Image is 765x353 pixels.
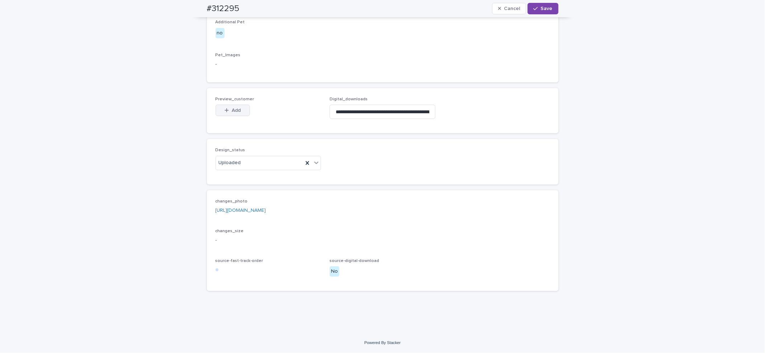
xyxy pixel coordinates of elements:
span: Design_status [216,148,245,152]
span: Uploaded [219,159,241,167]
span: Save [541,6,553,11]
div: no [216,28,225,38]
div: No [330,266,339,277]
span: Cancel [504,6,520,11]
span: changes_photo [216,199,248,204]
h2: #312295 [207,4,240,14]
span: source-fast-track-order [216,259,263,263]
a: [URL][DOMAIN_NAME] [216,208,266,213]
p: - [216,237,550,244]
p: - [216,61,550,68]
span: Pet_Images [216,53,241,57]
a: Powered By Stacker [364,340,401,345]
span: Preview_customer [216,97,254,101]
span: Add [232,108,241,113]
span: Digital_downloads [330,97,368,101]
button: Cancel [492,3,526,14]
span: source-digital-download [330,259,379,263]
span: Additional Pet [216,20,245,24]
span: changes_size [216,229,244,233]
button: Save [528,3,558,14]
button: Add [216,105,250,116]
